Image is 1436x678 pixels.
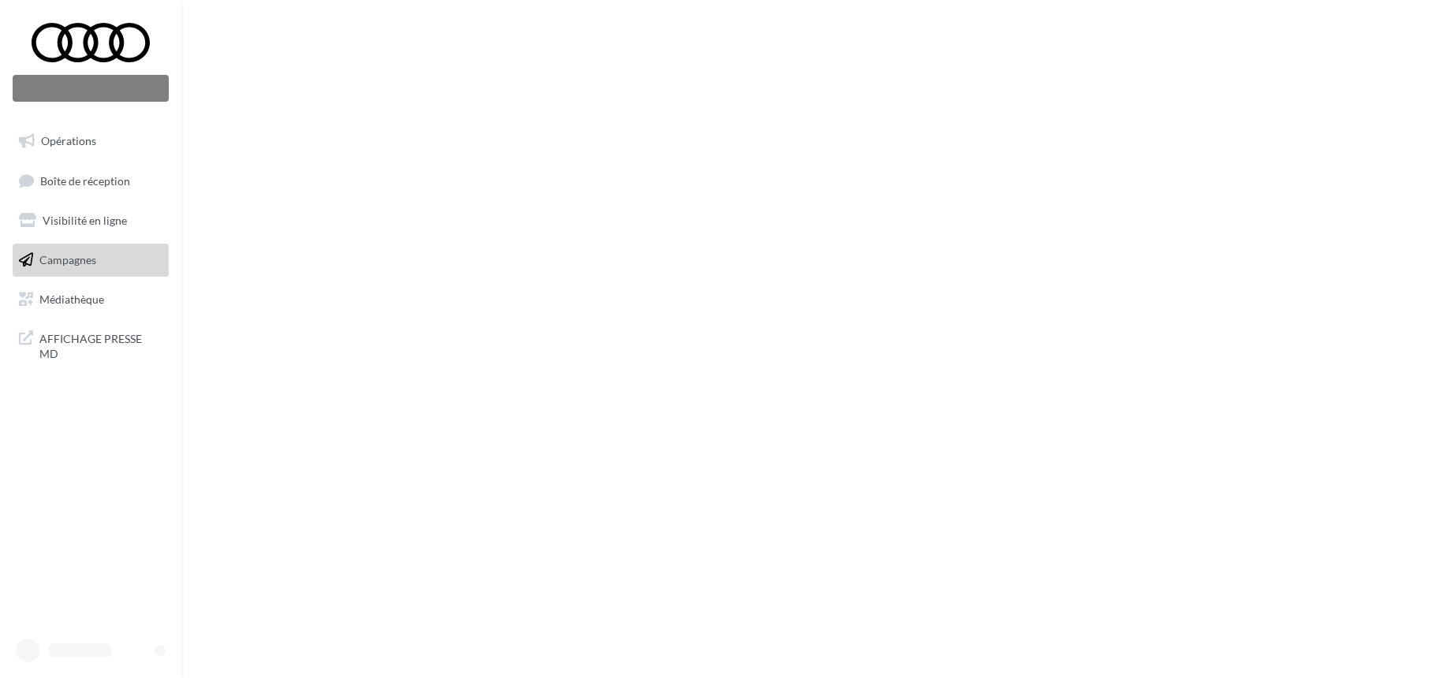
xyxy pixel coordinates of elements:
span: Opérations [41,134,96,147]
span: AFFICHAGE PRESSE MD [39,328,162,362]
span: Boîte de réception [40,173,130,187]
a: Boîte de réception [9,164,172,198]
div: Nouvelle campagne [13,75,169,102]
a: Campagnes [9,244,172,277]
span: Médiathèque [39,292,104,305]
a: Visibilité en ligne [9,204,172,237]
a: AFFICHAGE PRESSE MD [9,322,172,368]
span: Campagnes [39,253,96,266]
a: Médiathèque [9,283,172,316]
span: Visibilité en ligne [43,214,127,227]
a: Opérations [9,125,172,158]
